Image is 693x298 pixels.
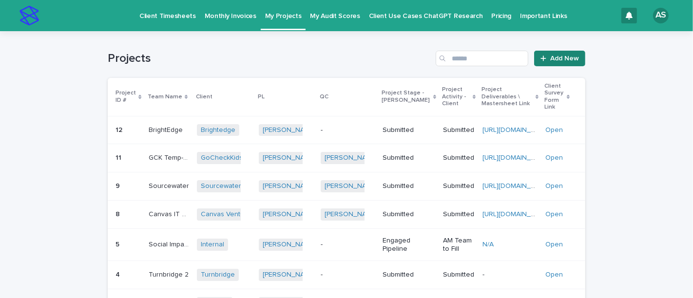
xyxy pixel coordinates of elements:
p: Submitted [383,210,435,219]
a: Open [545,241,563,248]
p: Client [196,92,212,102]
p: PL [258,92,265,102]
a: Sourcewater [201,182,241,190]
p: Client Survey Form Link [544,81,564,113]
div: AS [653,8,669,23]
p: Submitted [383,154,435,162]
a: Open [545,271,563,278]
a: [PERSON_NAME] [263,182,316,190]
tr: 44 Turnbridge 2Turnbridge 2 Turnbridge [PERSON_NAME] -SubmittedSubmitted-- Open [108,261,585,289]
p: GCK Temp-del [149,152,191,162]
a: [URL][DOMAIN_NAME] [482,127,551,133]
a: [PERSON_NAME] [263,241,316,249]
p: Social Impact [149,239,191,249]
h1: Projects [108,52,432,66]
p: Submitted [443,271,475,279]
p: Submitted [443,154,475,162]
a: [PERSON_NAME] [263,126,316,134]
p: AM Team to Fill [443,237,475,253]
tr: 99 SourcewaterSourcewater Sourcewater [PERSON_NAME] [PERSON_NAME] SubmittedSubmitted[URL][DOMAIN_... [108,172,585,201]
tr: 1111 GCK Temp-delGCK Temp-del GoCheckKids [PERSON_NAME] [PERSON_NAME] SubmittedSubmitted[URL][DOM... [108,144,585,172]
p: Submitted [383,271,435,279]
p: - [321,126,375,134]
p: - [321,241,375,249]
p: Project Activity - Client [442,84,470,109]
a: Internal [201,241,224,249]
a: Brightedge [201,126,235,134]
a: Open [545,183,563,189]
a: [PERSON_NAME] ([PERSON_NAME]) [263,210,375,219]
p: Project Stage - [PERSON_NAME] [382,88,430,106]
a: Open [545,211,563,218]
p: 11 [115,152,123,162]
p: 8 [115,208,122,219]
tr: 55 Social ImpactSocial Impact Internal [PERSON_NAME] -Engaged PipelineAM Team to FillN/AOpen [108,228,585,261]
p: Engaged Pipeline [383,237,435,253]
p: - [321,271,375,279]
a: [URL][DOMAIN_NAME] [482,183,551,189]
p: QC [320,92,328,102]
a: [PERSON_NAME] [325,154,378,162]
tr: 1212 BrightEdgeBrightEdge Brightedge [PERSON_NAME] -SubmittedSubmitted[URL][DOMAIN_NAME]Open [108,116,585,144]
p: Submitted [443,126,475,134]
p: Submitted [443,210,475,219]
a: [PERSON_NAME] [325,182,378,190]
a: [URL][DOMAIN_NAME] [482,154,551,161]
p: BrightEdge [149,124,185,134]
p: 5 [115,239,121,249]
p: - [482,269,486,279]
a: Open [545,154,563,161]
a: [PERSON_NAME] ([PERSON_NAME]) [325,210,437,219]
a: Open [545,127,563,133]
p: 9 [115,180,122,190]
a: Turnbridge [201,271,235,279]
a: [PERSON_NAME] [263,271,316,279]
p: Project ID # [115,88,136,106]
a: [URL][DOMAIN_NAME] [482,211,551,218]
p: Turnbridge 2 [149,269,191,279]
p: Project Deliverables \ Mastersheet Link [481,84,533,109]
a: Add New [534,51,585,66]
p: Submitted [443,182,475,190]
p: 4 [115,269,122,279]
input: Search [436,51,528,66]
a: N/A [482,241,494,248]
span: Add New [550,55,579,62]
p: 12 [115,124,124,134]
a: Canvas Ventures [201,210,254,219]
p: Submitted [383,126,435,134]
p: Sourcewater [149,180,191,190]
tr: 88 Canvas IT Director Ops Research RequestCanvas IT Director Ops Research Request Canvas Ventures... [108,200,585,228]
a: GoCheckKids [201,154,243,162]
p: Canvas IT Director Ops Research Request [149,208,191,219]
img: stacker-logo-s-only.png [19,6,39,25]
a: [PERSON_NAME] [263,154,316,162]
p: Team Name [148,92,182,102]
p: Submitted [383,182,435,190]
